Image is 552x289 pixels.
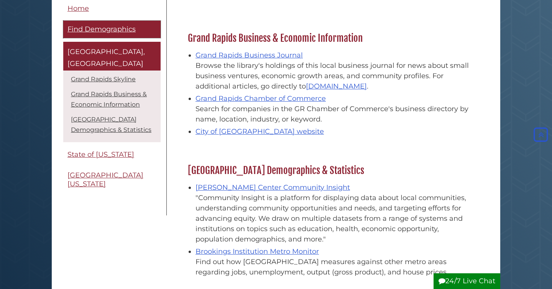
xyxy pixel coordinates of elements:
[63,21,161,38] a: Find Demographics
[67,171,143,189] span: [GEOGRAPHIC_DATA][US_STATE]
[306,82,367,90] a: [DOMAIN_NAME]
[71,116,151,133] a: [GEOGRAPHIC_DATA] Demographics & Statistics
[195,104,473,125] div: Search for companies in the GR Chamber of Commerce's business directory by name, location, indust...
[184,164,477,177] h2: [GEOGRAPHIC_DATA] Demographics & Statistics
[67,150,134,159] span: State of [US_STATE]
[63,167,161,193] a: [GEOGRAPHIC_DATA][US_STATE]
[195,247,319,256] a: Brookings Institution Metro Monitor
[195,193,473,245] div: "Community Insight is a platform for displaying data about local communities, understanding commu...
[532,131,550,139] a: Back to Top
[434,273,500,289] button: 24/7 Live Chat
[195,94,326,103] a: Grand Rapids Chamber of Commerce
[184,32,477,44] h2: Grand Rapids Business & Economic Information
[67,48,145,68] span: [GEOGRAPHIC_DATA], [GEOGRAPHIC_DATA]
[195,257,473,278] div: Find out how [GEOGRAPHIC_DATA] measures against other metro areas regarding jobs, unemployment, o...
[71,76,136,83] a: Grand Rapids Skyline
[195,127,324,136] a: City of [GEOGRAPHIC_DATA] website
[195,61,473,92] div: Browse the library's holdings of this local business journal for news about small business ventur...
[67,4,89,13] span: Home
[71,90,147,108] a: Grand Rapids Business & Economic Information
[63,146,161,163] a: State of [US_STATE]
[195,183,350,192] a: [PERSON_NAME] Center Community Insight
[67,25,136,34] span: Find Demographics
[63,42,161,71] a: [GEOGRAPHIC_DATA], [GEOGRAPHIC_DATA]
[195,51,303,59] a: Grand Rapids Business Journal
